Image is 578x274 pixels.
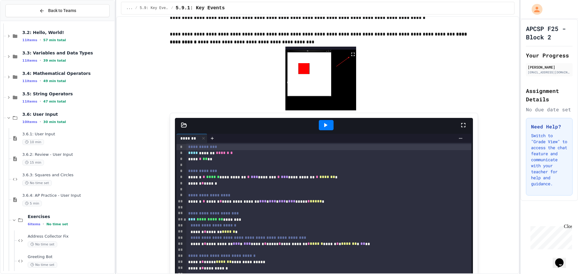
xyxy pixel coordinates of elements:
span: 3.5: String Operators [22,91,113,97]
span: 3.4: Mathematical Operators [22,71,113,76]
span: 11 items [22,79,37,83]
span: No time set [28,242,57,247]
span: 5 min [22,201,42,206]
span: • [40,99,41,104]
span: 11 items [22,100,37,103]
span: 3.6.4: AP Practice - User Input [22,193,113,198]
iframe: chat widget [553,250,572,268]
span: 39 min total [43,59,66,63]
span: Back to Teams [48,8,76,14]
h1: APCSP F25 - Block 2 [526,24,573,41]
span: 57 min total [43,38,66,42]
span: No time set [28,262,57,268]
span: • [40,119,41,124]
span: Address Collector Fix [28,234,113,239]
span: ... [126,6,133,11]
span: 15 min [22,160,44,165]
span: 11 items [22,38,37,42]
span: 10 items [22,120,37,124]
span: 30 min total [43,120,66,124]
h3: Need Help? [531,123,567,130]
span: 5.9.1: Key Events [176,5,225,12]
div: [EMAIL_ADDRESS][DOMAIN_NAME] [528,70,571,75]
span: / [171,6,173,11]
button: Back to Teams [5,4,110,17]
div: No due date set [526,106,573,113]
span: / [135,6,137,11]
span: Exercises [28,214,113,219]
span: 10 min [22,139,44,145]
span: 3.6.3: Squares and Circles [22,173,113,178]
span: No time set [46,222,68,226]
span: • [40,58,41,63]
span: 3.3: Variables and Data Types [22,50,113,56]
span: Greeting Bot [28,254,113,260]
span: 47 min total [43,100,66,103]
span: 6 items [28,222,40,226]
span: 11 items [22,59,37,63]
div: My Account [525,2,544,16]
span: 3.2: Hello, World! [22,30,113,35]
span: • [40,79,41,83]
span: 5.9: Key Events [140,6,169,11]
span: No time set [22,180,52,186]
span: 3.6.1: User Input [22,132,113,137]
span: • [43,222,44,226]
span: • [40,38,41,42]
span: 49 min total [43,79,66,83]
h2: Your Progress [526,51,573,60]
span: 3.6.2: Review - User Input [22,152,113,157]
iframe: chat widget [528,224,572,249]
div: Chat with us now!Close [2,2,42,38]
p: Switch to "Grade View" to access the chat feature and communicate with your teacher for help and ... [531,133,567,187]
h2: Assignment Details [526,87,573,103]
span: 3.6: User Input [22,112,113,117]
div: [PERSON_NAME] [528,64,571,70]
